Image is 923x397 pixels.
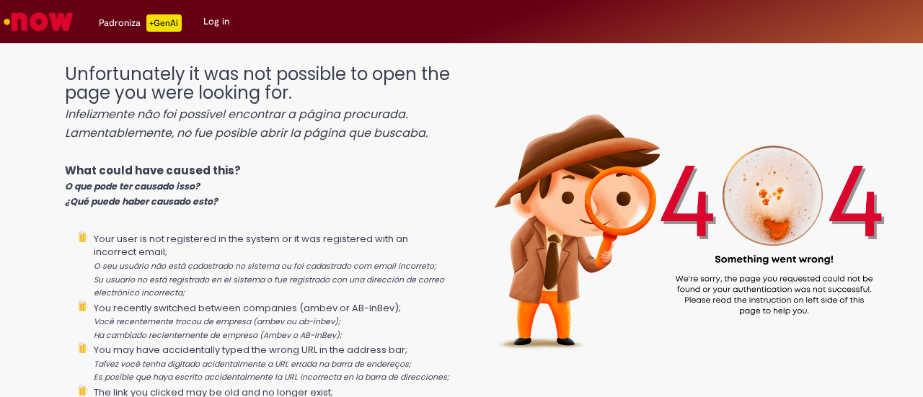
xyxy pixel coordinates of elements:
[94,231,451,300] li: Your user is not registered in the system or it was registered with an incorrect email;
[99,14,182,32] div: Padroniza
[65,125,428,141] i: Lamentablemente, no fue posible abrir la página que buscaba.
[65,195,218,208] i: ¿Qué puede haber causado esto?
[94,342,451,384] li: You may have accidentally typed the wrong URL in the address bar;
[65,163,451,209] p: What could have caused this?
[94,316,340,327] i: Você recentemente trocou de empresa (ambev ou ab-inbev);
[146,14,182,32] p: +GenAi
[94,330,342,341] i: Ha cambiado recientemente de empresa (Ambev o AB-InBev);
[94,261,436,272] i: O seu usuário não está cadastrado no sistema ou foi cadastrado com email incorreto;
[1,7,76,36] img: ServiceNow
[65,180,200,192] i: O que pode ter causado isso?
[451,50,923,380] img: 404_ambev_new.png
[94,359,411,370] i: Talvez você tenha digitado acidentalmente a URL errada na barra de endereços;
[94,275,444,299] i: Su usuario no está registrado en el sistema o fue registrado con una dirección de correo electrón...
[94,372,449,383] i: Es posible que haya escrito accidentalmente la URL incorrecta en la barra de direcciones;
[65,106,407,122] i: Infelizmente não foi possível encontrar a página procurada.
[65,65,451,141] h1: Unfortunately it was not possible to open the page you were looking for.
[94,300,451,342] li: You recently switched between companies (ambev or AB-InBev);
